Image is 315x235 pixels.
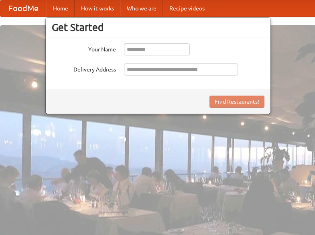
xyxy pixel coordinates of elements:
[209,96,264,108] button: Find Restaurants!
[163,0,211,16] a: Recipe videos
[47,0,75,16] a: Home
[0,0,47,16] a: FoodMe
[52,43,116,53] label: Your Name
[52,21,264,33] h3: Get Started
[75,0,120,16] a: How it works
[120,0,163,16] a: Who we are
[52,63,116,74] label: Delivery Address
